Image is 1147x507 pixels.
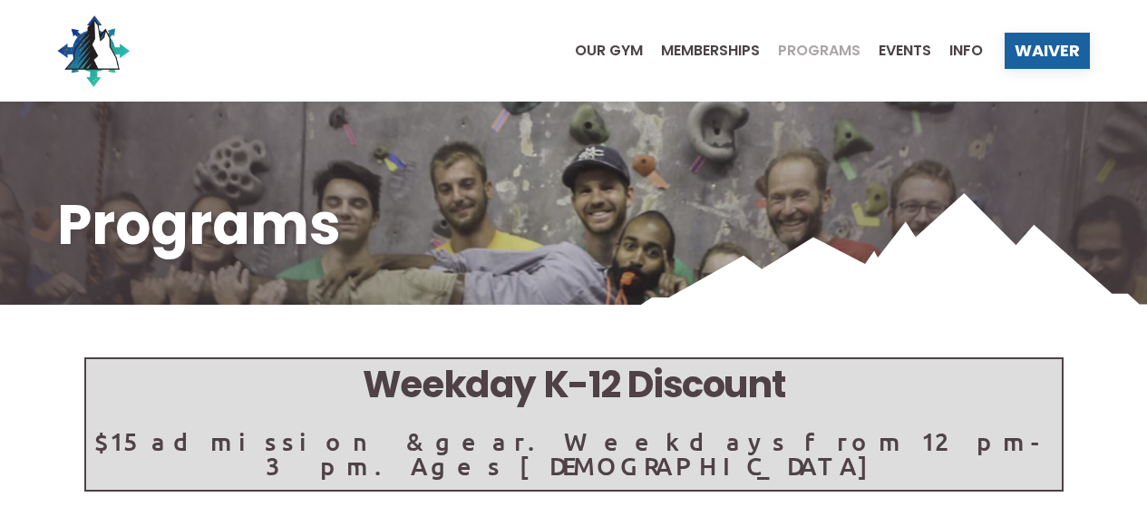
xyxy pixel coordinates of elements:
[57,15,130,87] img: North Wall Logo
[1005,33,1090,69] a: Waiver
[575,44,643,58] span: Our Gym
[778,44,860,58] span: Programs
[931,44,983,58] a: Info
[949,44,983,58] span: Info
[86,359,1062,411] h5: Weekday K-12 Discount
[661,44,760,58] span: Memberships
[557,44,643,58] a: Our Gym
[760,44,860,58] a: Programs
[86,429,1062,478] p: $15 admission & gear. Weekdays from 12pm-3pm. Ages [DEMOGRAPHIC_DATA]
[1015,43,1080,59] span: Waiver
[860,44,931,58] a: Events
[643,44,760,58] a: Memberships
[879,44,931,58] span: Events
